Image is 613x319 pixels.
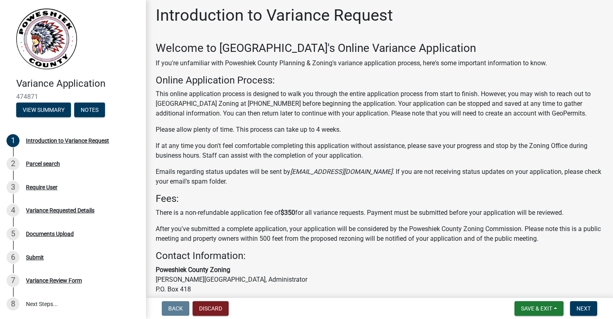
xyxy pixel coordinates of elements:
button: View Summary [16,103,71,117]
div: 7 [6,274,19,287]
div: 2 [6,157,19,170]
div: Variance Requested Details [26,208,94,213]
div: Introduction to Variance Request [26,138,109,143]
div: Variance Review Form [26,278,82,283]
button: Discard [193,301,229,316]
p: If you're unfamiliar with Poweshiek County Planning & Zoning's variance application process, here... [156,58,603,68]
div: Documents Upload [26,231,74,237]
h4: Fees: [156,193,603,205]
img: Poweshiek County, IA [16,9,77,69]
strong: Poweshiek County Zoning [156,266,230,274]
h4: Contact Information: [156,250,603,262]
p: Emails regarding status updates will be sent by . If you are not receiving status updates on your... [156,167,603,186]
span: Next [577,305,591,312]
h4: Variance Application [16,78,139,90]
div: 3 [6,181,19,194]
span: Save & Exit [521,305,552,312]
button: Save & Exit [514,301,564,316]
h1: Introduction to Variance Request [156,6,393,25]
span: Back [168,305,183,312]
div: 1 [6,134,19,147]
p: If at any time you don't feel comfortable completing this application without assistance, please ... [156,141,603,161]
p: Please allow plenty of time. This process can take up to 4 weeks. [156,125,603,135]
div: 4 [6,204,19,217]
button: Next [570,301,597,316]
wm-modal-confirm: Notes [74,107,105,113]
span: 474871 [16,93,130,101]
p: There is a non-refundable application fee of for all variance requests. Payment must be submitted... [156,208,603,218]
div: 8 [6,298,19,310]
p: After you've submitted a complete application, your application will be considered by the Poweshi... [156,224,603,244]
button: Notes [74,103,105,117]
strong: $350 [281,209,295,216]
p: This online application process is designed to walk you through the entire application process fr... [156,89,603,118]
h3: Welcome to [GEOGRAPHIC_DATA]'s Online Variance Application [156,41,603,55]
wm-modal-confirm: Summary [16,107,71,113]
i: [EMAIL_ADDRESS][DOMAIN_NAME] [290,168,392,176]
div: 5 [6,227,19,240]
div: Submit [26,255,44,260]
div: 6 [6,251,19,264]
h4: Online Application Process: [156,75,603,86]
button: Back [162,301,189,316]
div: Parcel search [26,161,60,167]
div: Require User [26,184,58,190]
